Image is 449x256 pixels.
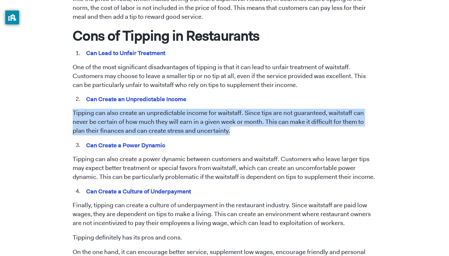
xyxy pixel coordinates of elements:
button: privacy banner [5,11,19,24]
p: Tipping definitely has its pros and cons. [73,233,377,242]
p: Tipping can also create a power dynamic between customers and waitstaff. Customers who leave larg... [73,155,377,182]
p: Finally, tipping can create a culture of underpayment in the restaurant industry. Since waitstaff... [73,201,377,228]
mark: Can Create a Culture of Underpayment [85,186,192,196]
mark: Can Create a Power Dynamic [85,140,167,150]
p: One of the most significant disadvantages of tipping is that it can lead to unfair treatment of w... [73,63,377,90]
mark: Can Lead to Unfair Treatment [85,48,167,58]
p: Tipping can also create an unpredictable income for waitstaff. Since tips are not guaranteed, wai... [73,109,377,135]
h1: Cons of Tipping in Restaurants [73,27,377,44]
mark: Can Create an Unpredictable Income [85,94,188,104]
